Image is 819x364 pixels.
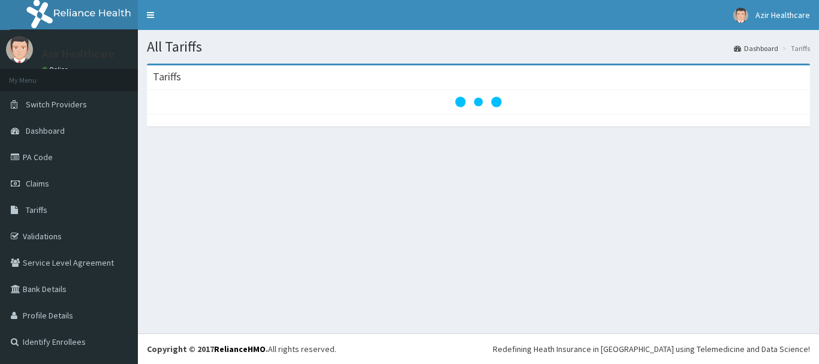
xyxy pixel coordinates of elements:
[734,43,778,53] a: Dashboard
[755,10,810,20] span: Azir Healthcare
[454,78,502,126] svg: audio-loading
[26,204,47,215] span: Tariffs
[779,43,810,53] li: Tariffs
[42,65,71,74] a: Online
[147,39,810,55] h1: All Tariffs
[26,125,65,136] span: Dashboard
[147,344,268,354] strong: Copyright © 2017 .
[138,333,819,364] footer: All rights reserved.
[733,8,748,23] img: User Image
[26,178,49,189] span: Claims
[42,49,115,59] p: Azir Healthcare
[214,344,266,354] a: RelianceHMO
[26,99,87,110] span: Switch Providers
[493,343,810,355] div: Redefining Heath Insurance in [GEOGRAPHIC_DATA] using Telemedicine and Data Science!
[153,71,181,82] h3: Tariffs
[6,36,33,63] img: User Image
